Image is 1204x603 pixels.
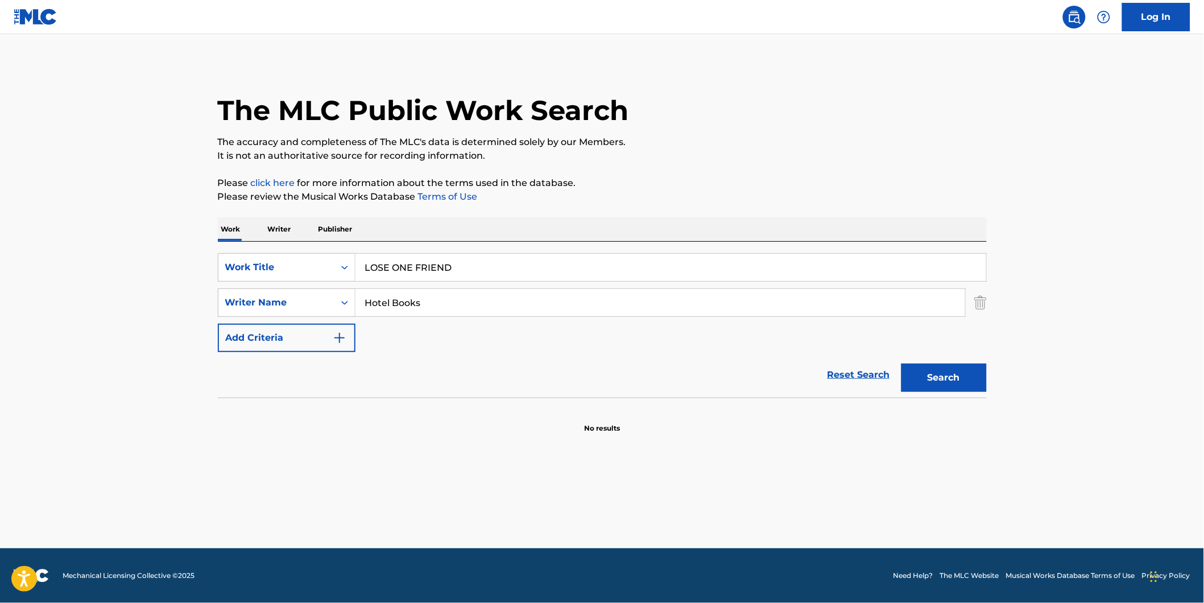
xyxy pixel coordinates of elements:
[333,331,346,345] img: 9d2ae6d4665cec9f34b9.svg
[1006,571,1135,581] a: Musical Works Database Terms of Use
[218,253,987,398] form: Search Form
[63,571,195,581] span: Mechanical Licensing Collective © 2025
[225,261,328,274] div: Work Title
[251,177,295,188] a: click here
[1068,10,1081,24] img: search
[225,296,328,309] div: Writer Name
[218,217,244,241] p: Work
[14,569,49,583] img: logo
[218,135,987,149] p: The accuracy and completeness of The MLC's data is determined solely by our Members.
[218,149,987,163] p: It is not an authoritative source for recording information.
[218,190,987,204] p: Please review the Musical Works Database
[1063,6,1086,28] a: Public Search
[1093,6,1115,28] div: Help
[264,217,295,241] p: Writer
[1122,3,1190,31] a: Log In
[822,362,896,387] a: Reset Search
[974,288,987,317] img: Delete Criterion
[14,9,57,25] img: MLC Logo
[218,324,355,352] button: Add Criteria
[315,217,356,241] p: Publisher
[416,191,478,202] a: Terms of Use
[901,364,987,392] button: Search
[1147,548,1204,603] iframe: Chat Widget
[893,571,933,581] a: Need Help?
[1142,571,1190,581] a: Privacy Policy
[218,93,629,127] h1: The MLC Public Work Search
[1151,560,1157,594] div: Drag
[1097,10,1111,24] img: help
[584,410,620,433] p: No results
[218,176,987,190] p: Please for more information about the terms used in the database.
[940,571,999,581] a: The MLC Website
